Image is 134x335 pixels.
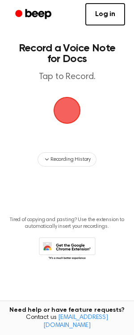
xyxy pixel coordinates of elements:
button: Recording History [38,152,96,167]
span: Recording History [50,155,91,163]
p: Tired of copying and pasting? Use the extension to automatically insert your recordings. [7,217,127,230]
a: Beep [9,6,59,23]
a: [EMAIL_ADDRESS][DOMAIN_NAME] [43,314,108,329]
p: Tap to Record. [16,71,118,83]
img: Beep Logo [54,97,80,124]
a: Log in [85,3,125,25]
span: Contact us [5,314,129,330]
h1: Record a Voice Note for Docs [16,43,118,64]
